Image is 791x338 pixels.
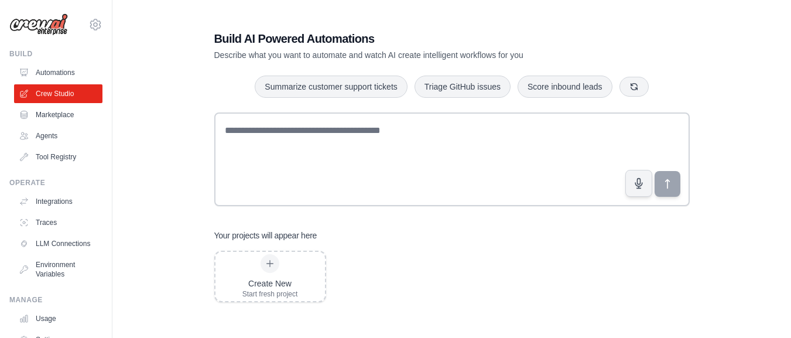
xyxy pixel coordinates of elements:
a: Integrations [14,192,102,211]
a: Automations [14,63,102,82]
div: Build [9,49,102,59]
div: Create New [242,278,298,289]
div: Manage [9,295,102,305]
div: Start fresh project [242,289,298,299]
a: LLM Connections [14,234,102,253]
a: Traces [14,213,102,232]
a: Tool Registry [14,148,102,166]
img: Logo [9,13,68,36]
button: Get new suggestions [619,77,649,97]
button: Summarize customer support tickets [255,76,407,98]
button: Score inbound leads [518,76,612,98]
a: Agents [14,127,102,145]
a: Environment Variables [14,255,102,284]
h1: Build AI Powered Automations [214,30,608,47]
a: Usage [14,309,102,328]
a: Crew Studio [14,84,102,103]
button: Click to speak your automation idea [625,170,652,197]
p: Describe what you want to automate and watch AI create intelligent workflows for you [214,49,608,61]
h3: Your projects will appear here [214,230,317,241]
div: Operate [9,178,102,187]
button: Triage GitHub issues [415,76,511,98]
a: Marketplace [14,105,102,124]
